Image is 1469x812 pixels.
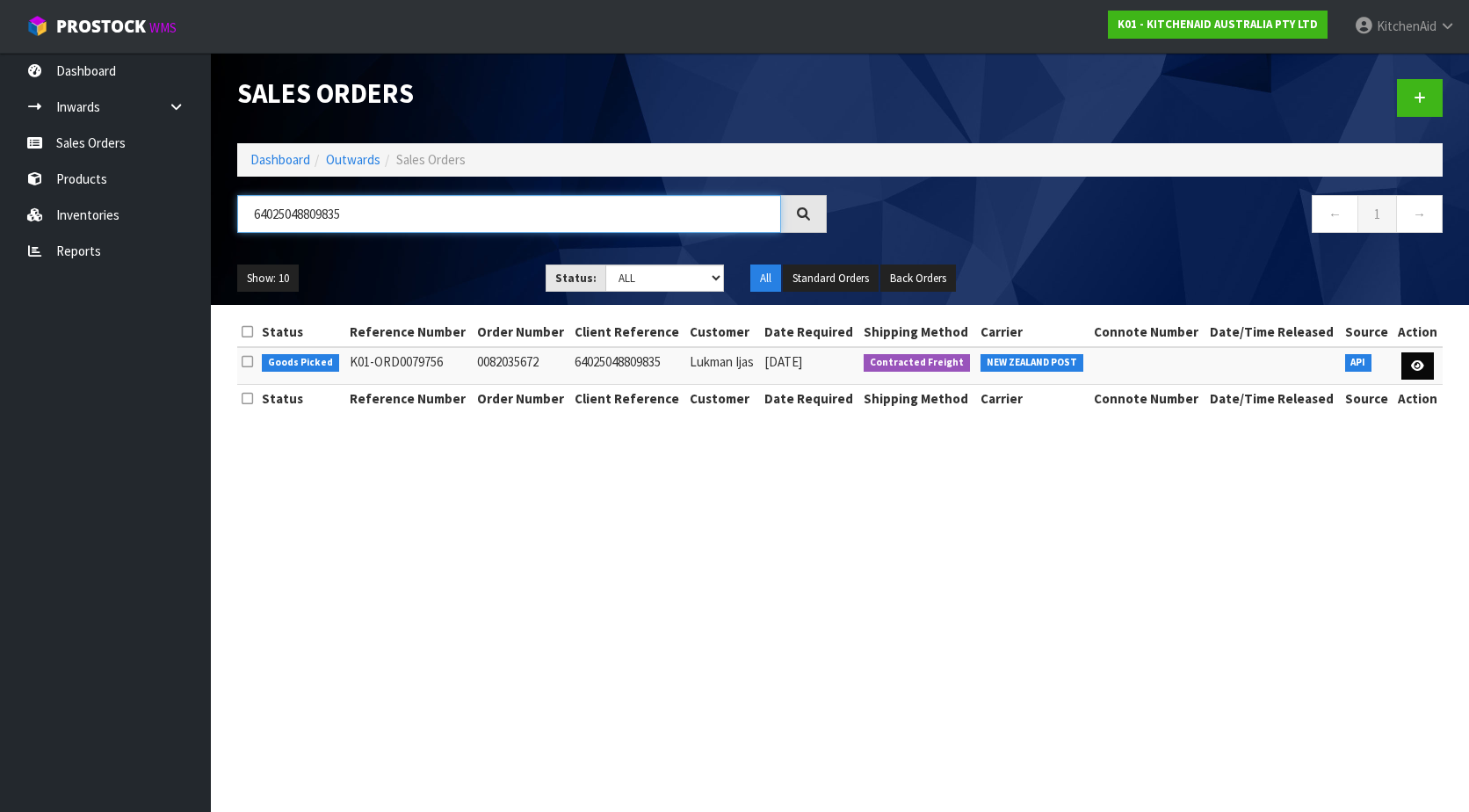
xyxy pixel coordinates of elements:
td: 0082035672 [473,347,570,385]
span: NEW ZEALAND POST [981,354,1083,372]
a: 1 [1357,195,1397,233]
th: Date/Time Released [1205,385,1341,413]
th: Reference Number [345,318,473,346]
th: Order Number [473,385,570,413]
button: Standard Orders [783,265,879,293]
h1: Sales Orders [237,79,827,109]
th: Reference Number [345,385,473,413]
td: 64025048809835 [570,347,686,385]
nav: Page navigation [853,195,1443,238]
th: Source [1341,385,1393,413]
span: Contracted Freight [864,354,970,372]
th: Status [257,318,344,346]
a: Outwards [326,151,380,168]
th: Client Reference [570,318,686,346]
th: Shipping Method [859,318,976,346]
th: Status [257,385,344,413]
th: Customer [685,385,760,413]
span: Goods Picked [262,354,339,372]
img: cube-alt.png [26,15,48,37]
small: WMS [149,19,177,36]
th: Client Reference [570,385,686,413]
th: Action [1393,318,1443,346]
a: Dashboard [250,151,310,168]
strong: K01 - KITCHENAID AUSTRALIA PTY LTD [1118,17,1318,32]
th: Action [1393,385,1443,413]
td: Lukman Ijas [685,347,760,385]
th: Date/Time Released [1205,318,1341,346]
button: All [750,265,781,293]
span: KitchenAid [1377,18,1436,34]
th: Source [1341,318,1393,346]
span: Sales Orders [396,151,466,168]
th: Carrier [976,318,1089,346]
th: Connote Number [1089,385,1205,413]
th: Carrier [976,385,1089,413]
span: ProStock [56,15,146,38]
input: Search sales orders [237,195,781,233]
td: K01-ORD0079756 [345,347,473,385]
th: Order Number [473,318,570,346]
strong: Status: [555,271,597,286]
th: Date Required [760,385,859,413]
th: Connote Number [1089,318,1205,346]
span: [DATE] [764,353,802,370]
a: ← [1312,195,1358,233]
button: Back Orders [880,265,956,293]
th: Customer [685,318,760,346]
th: Shipping Method [859,385,976,413]
a: → [1396,195,1443,233]
th: Date Required [760,318,859,346]
span: API [1345,354,1372,372]
button: Show: 10 [237,265,299,293]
